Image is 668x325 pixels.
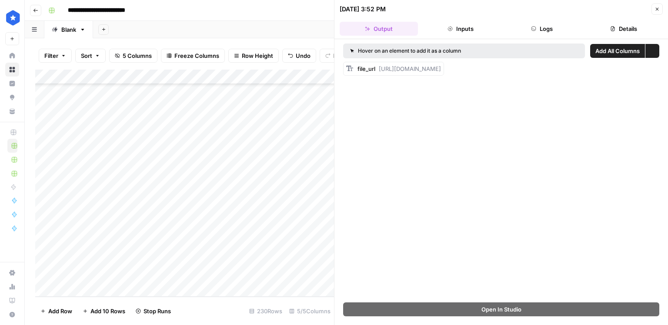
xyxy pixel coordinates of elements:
[350,47,520,55] div: Hover on an element to add it as a column
[5,63,19,77] a: Browse
[5,90,19,104] a: Opportunities
[109,49,157,63] button: 5 Columns
[39,49,72,63] button: Filter
[421,22,500,36] button: Inputs
[130,304,176,318] button: Stop Runs
[5,104,19,118] a: Your Data
[123,51,152,60] span: 5 Columns
[5,294,19,308] a: Learning Hub
[81,51,92,60] span: Sort
[343,302,659,316] button: Open In Studio
[5,308,19,322] button: Help + Support
[5,77,19,90] a: Insights
[242,51,273,60] span: Row Height
[44,51,58,60] span: Filter
[590,44,645,58] button: Add All Columns
[144,307,171,315] span: Stop Runs
[228,49,279,63] button: Row Height
[90,307,125,315] span: Add 10 Rows
[5,49,19,63] a: Home
[61,25,76,34] div: Blank
[161,49,225,63] button: Freeze Columns
[77,304,130,318] button: Add 10 Rows
[379,65,441,72] span: [URL][DOMAIN_NAME]
[48,307,72,315] span: Add Row
[503,22,581,36] button: Logs
[286,304,334,318] div: 5/5 Columns
[595,47,640,55] span: Add All Columns
[481,305,521,314] span: Open In Studio
[174,51,219,60] span: Freeze Columns
[5,7,19,29] button: Workspace: ConsumerAffairs
[44,21,93,38] a: Blank
[340,5,386,13] div: [DATE] 3:52 PM
[584,22,663,36] button: Details
[320,49,353,63] button: Redo
[5,10,21,26] img: ConsumerAffairs Logo
[282,49,316,63] button: Undo
[75,49,106,63] button: Sort
[246,304,286,318] div: 230 Rows
[357,65,375,72] span: file_url
[5,280,19,294] a: Usage
[296,51,311,60] span: Undo
[35,304,77,318] button: Add Row
[5,266,19,280] a: Settings
[340,22,418,36] button: Output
